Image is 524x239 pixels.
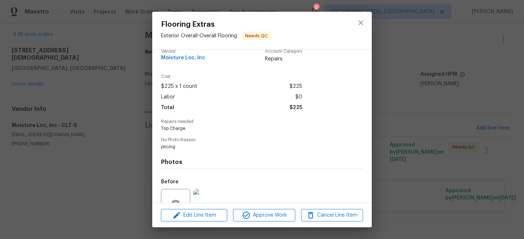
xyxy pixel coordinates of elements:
[314,4,319,12] div: 2
[301,209,363,222] button: Cancel Line Item
[161,81,197,92] span: $225 x 1 count
[161,55,205,61] span: Moisture Loc, Inc
[161,126,343,132] span: Trip Charge
[161,138,363,142] span: No Photo Reason
[265,55,302,63] span: Repairs
[161,119,363,124] span: Repairs needed
[289,102,302,113] span: $225
[265,49,302,54] span: Account Category
[161,158,363,166] h4: Photos
[233,209,295,222] button: Approve Work
[242,32,271,40] span: Needs QC
[161,33,237,38] span: Exterior Overall - Overall Flooring
[289,81,302,92] span: $225
[235,211,293,220] span: Approve Work
[352,14,370,31] button: close
[303,211,361,220] span: Cancel Line Item
[161,209,227,222] button: Edit Line Item
[163,211,225,220] span: Edit Line Item
[161,74,302,79] span: Cost
[161,49,205,54] span: Vendor
[161,179,179,184] h5: Before
[161,20,272,29] span: Flooring Extras
[161,144,343,150] span: pricing
[161,102,174,113] span: Total
[161,92,175,102] span: Labor
[295,92,302,102] span: $0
